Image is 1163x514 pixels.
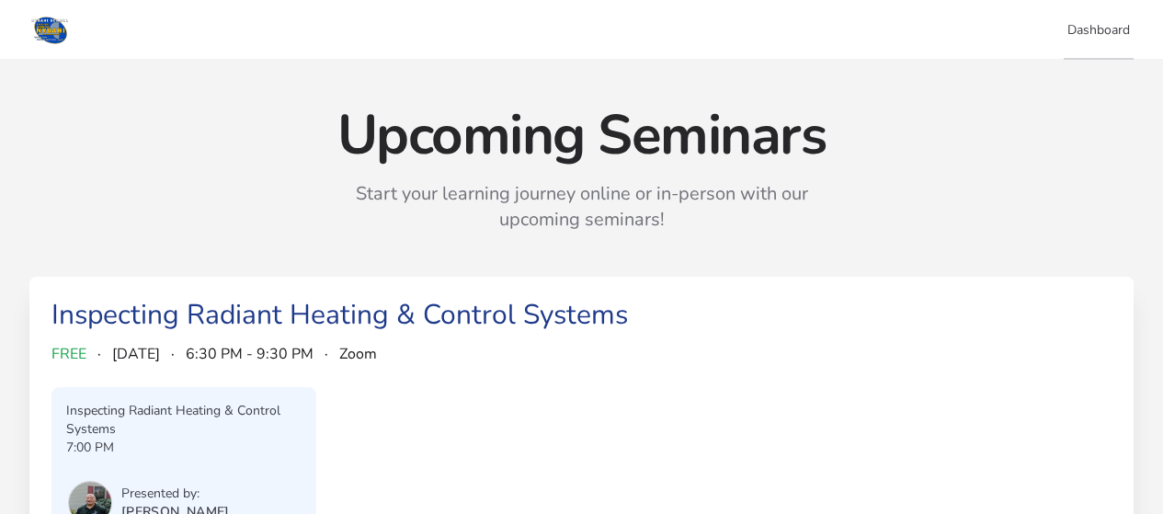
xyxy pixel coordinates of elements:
p: Start your learning journey online or in-person with our upcoming seminars! [317,181,847,233]
a: Inspecting Radiant Heating & Control Systems [51,296,628,334]
span: · [97,343,101,365]
span: FREE [51,343,86,365]
span: [DATE] [112,343,160,365]
span: · [171,343,175,365]
span: · [325,343,328,365]
p: Upcoming Seminars [29,108,1134,163]
p: 7:00 PM [66,439,302,457]
img: Logo [29,13,71,46]
span: Zoom [339,343,377,365]
span: 6:30 PM - 9:30 PM [186,343,314,365]
p: Inspecting Radiant Heating & Control Systems [66,402,302,439]
p: Presented by: [121,485,230,503]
